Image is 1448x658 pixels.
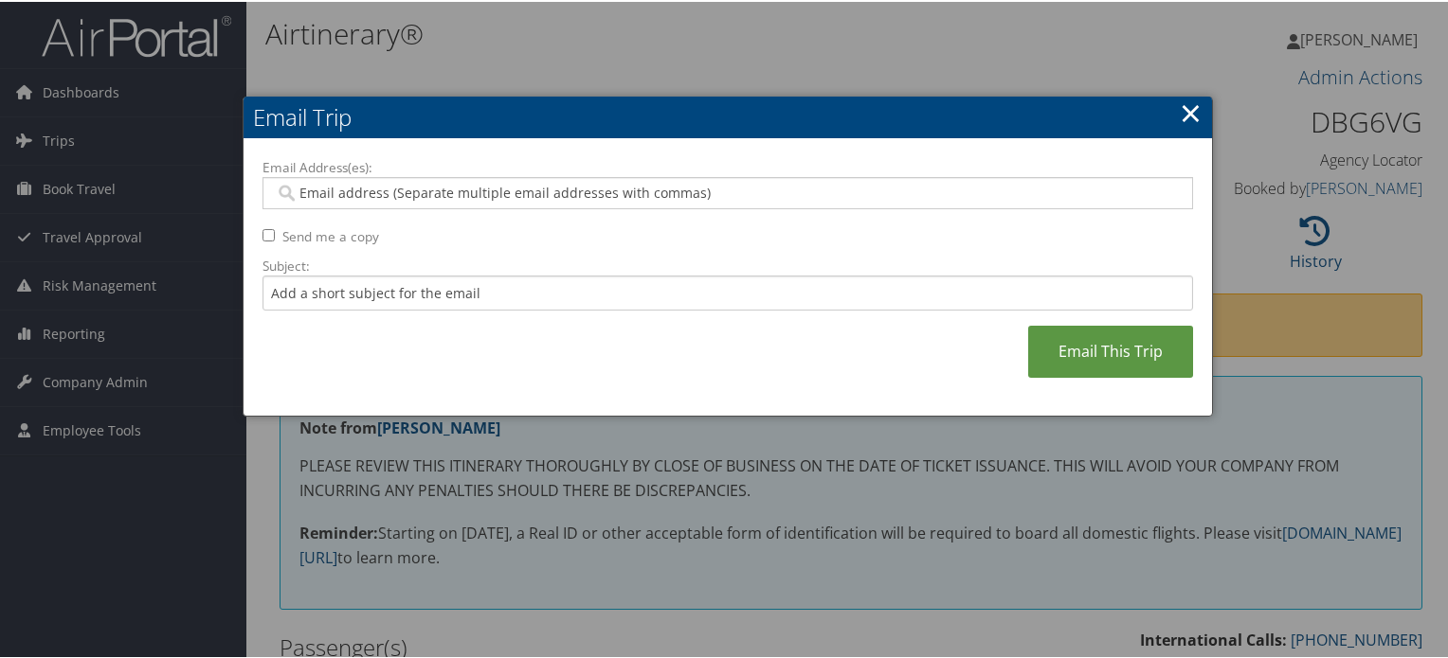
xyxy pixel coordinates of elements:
label: Send me a copy [282,225,379,244]
a: × [1180,92,1202,130]
a: Email This Trip [1028,324,1193,376]
h2: Email Trip [244,95,1212,136]
label: Email Address(es): [262,156,1193,175]
input: Add a short subject for the email [262,274,1193,309]
label: Subject: [262,255,1193,274]
input: Email address (Separate multiple email addresses with commas) [275,182,1181,201]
